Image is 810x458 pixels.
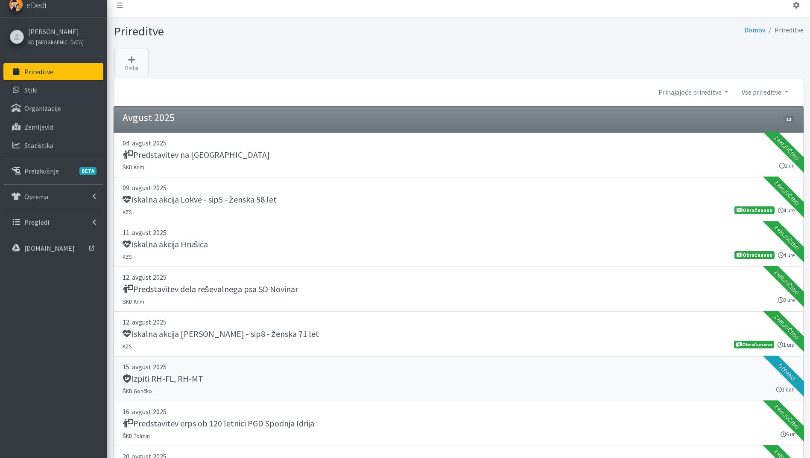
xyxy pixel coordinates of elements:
[123,284,298,294] h5: Predstavitev dela reševalnega psa SD Novinar
[123,432,150,439] small: ŠKD Tolmin
[744,26,765,34] a: Domov
[123,362,795,372] p: 15. avgust 2025
[28,39,84,46] small: KD [GEOGRAPHIC_DATA]
[123,317,795,327] p: 12. avgust 2025
[123,343,132,350] small: KZS
[3,81,103,99] a: Stiki
[3,214,103,231] a: Pregledi
[765,24,804,36] li: Prireditve
[3,119,103,136] a: Zemljevid
[735,84,795,101] a: Vse prireditve
[123,406,795,417] p: 16. avgust 2025
[3,100,103,117] a: Organizacije
[123,374,203,384] h5: Izpiti RH-FL, RH-MT
[123,194,277,205] h5: Iskalna akcija Lokve - sip5 - ženska 58 let
[24,192,48,201] p: Oprema
[28,26,84,37] a: [PERSON_NAME]
[123,150,270,160] h5: Predstavitev na [GEOGRAPHIC_DATA]
[123,183,795,193] p: 09. avgust 2025
[123,164,145,171] small: ŠKD Krim
[652,84,735,101] a: Prihajajoče prireditve
[24,244,75,252] p: [DOMAIN_NAME]
[734,206,774,214] span: Obračunano
[114,24,456,39] h1: Prireditve
[24,141,53,150] p: Statistika
[123,209,132,215] small: KZS
[3,188,103,205] a: Oprema
[114,267,804,312] a: 12. avgust 2025 Predstavitev dela reševalnega psa SD Novinar ŠKD Krim 3 ure Zaključeno
[28,37,84,47] a: KD [GEOGRAPHIC_DATA]
[734,251,774,259] span: Obračunano
[24,104,61,113] p: Organizacije
[114,133,804,177] a: 04. avgust 2025 Predstavitev na [GEOGRAPHIC_DATA] ŠKD Krim 2 uri Zaključeno
[114,312,804,357] a: 12. avgust 2025 Iskalna akcija [PERSON_NAME] - sip8 - ženska 71 let KZS 1 ura Obračunano Zaključeno
[114,222,804,267] a: 11. avgust 2025 Iskalna akcija Hrušica KZS 4 ure Obračunano Zaključeno
[3,63,103,80] a: Prireditve
[24,67,53,76] p: Prireditve
[24,167,59,175] p: Preizkušnje
[123,272,795,282] p: 12. avgust 2025
[123,112,175,124] h4: Avgust 2025
[123,388,152,394] small: ŠKD Goričko
[123,253,132,260] small: KZS
[114,357,804,401] a: 15. avgust 2025 Izpiti RH-FL, RH-MT ŠKD Goričko 1 dan Oddano
[123,138,795,148] p: 04. avgust 2025
[24,86,38,94] p: Stiki
[114,49,149,74] a: Dodaj
[123,298,145,305] small: ŠKD Krim
[3,137,103,154] a: Statistika
[3,240,103,257] a: [DOMAIN_NAME]
[79,167,96,175] span: BETA
[123,329,319,339] h5: Iskalna akcija [PERSON_NAME] - sip8 - ženska 71 let
[3,162,103,180] a: PreizkušnjeBETA
[783,116,794,123] span: 13
[114,401,804,446] a: 16. avgust 2025 Predstavitev erps ob 120 letnici PGD Spodnja Idrija ŠKD Tolmin 6 ur Zaključeno
[24,123,53,131] p: Zemljevid
[123,239,208,249] h5: Iskalna akcija Hrušica
[123,418,314,429] h5: Predstavitev erps ob 120 letnici PGD Spodnja Idrija
[114,177,804,222] a: 09. avgust 2025 Iskalna akcija Lokve - sip5 - ženska 58 let KZS 4 ure Obračunano Zaključeno
[734,341,774,348] span: Obračunano
[24,218,49,226] p: Pregledi
[123,227,795,238] p: 11. avgust 2025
